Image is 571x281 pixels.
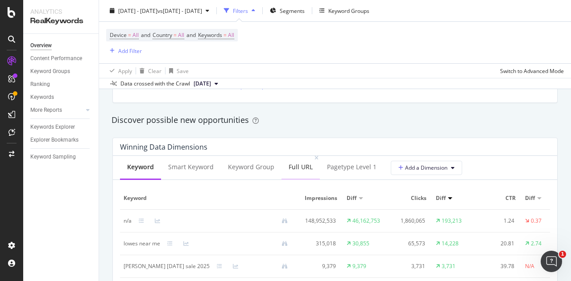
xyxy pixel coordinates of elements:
[30,80,92,89] a: Ranking
[141,31,150,39] span: and
[157,7,202,14] span: vs [DATE] - [DATE]
[302,262,336,270] div: 9,379
[30,41,52,50] div: Overview
[153,31,172,39] span: Country
[198,31,222,39] span: Keywords
[120,80,190,88] div: Data crossed with the Crawl
[391,217,425,225] div: 1,860,065
[442,262,455,270] div: 3,731
[166,64,189,78] button: Save
[30,80,50,89] div: Ranking
[30,152,92,162] a: Keyword Sampling
[128,31,131,39] span: =
[30,67,92,76] a: Keyword Groups
[124,240,160,248] div: lowes near me
[480,240,514,248] div: 20.81
[106,4,213,18] button: [DATE] - [DATE]vs[DATE] - [DATE]
[132,29,139,41] span: All
[233,7,248,14] div: Filters
[302,194,337,202] span: Impressions
[168,163,214,171] div: Smart Keyword
[120,143,207,151] div: Winning Data Dimensions
[30,135,79,145] div: Explorer Bookmarks
[531,217,542,225] div: 0.37
[112,114,559,126] div: Discover possible new opportunities
[190,78,222,89] button: [DATE]
[30,93,92,102] a: Keywords
[124,262,210,270] div: lowe's labor day sale 2025
[480,194,516,202] span: CTR
[118,47,142,54] div: Add Filter
[327,163,377,171] div: pagetype Level 1
[442,217,462,225] div: 193,213
[289,163,313,171] div: Full URL
[352,240,369,248] div: 30,855
[30,41,92,50] a: Overview
[500,67,564,74] div: Switch to Advanced Mode
[30,67,70,76] div: Keyword Groups
[391,194,426,202] span: Clicks
[124,194,293,202] span: Keyword
[30,106,83,115] a: More Reports
[118,7,157,14] span: [DATE] - [DATE]
[525,262,534,270] div: N/A
[174,31,177,39] span: =
[194,80,211,88] span: 2025 Aug. 16th
[541,251,562,272] iframe: Intercom live chat
[328,7,369,14] div: Keyword Groups
[436,194,446,202] span: Diff
[398,164,447,171] span: Add a Dimension
[442,240,459,248] div: 14,228
[480,217,514,225] div: 1.24
[106,45,142,56] button: Add Filter
[280,7,305,14] span: Segments
[106,64,132,78] button: Apply
[30,54,92,63] a: Content Performance
[352,217,380,225] div: 46,162,753
[391,240,425,248] div: 65,573
[559,251,566,258] span: 1
[178,29,184,41] span: All
[136,64,161,78] button: Clear
[391,161,462,175] button: Add a Dimension
[302,240,336,248] div: 315,018
[118,67,132,74] div: Apply
[223,31,227,39] span: =
[127,163,154,171] div: Keyword
[480,262,514,270] div: 39.78
[352,262,366,270] div: 9,379
[30,54,82,63] div: Content Performance
[228,163,274,171] div: Keyword Group
[347,194,356,202] span: Diff
[30,16,91,26] div: RealKeywords
[30,122,92,132] a: Keywords Explorer
[525,194,535,202] span: Diff
[30,122,75,132] div: Keywords Explorer
[124,217,132,225] div: n/a
[177,67,189,74] div: Save
[30,7,91,16] div: Analytics
[531,240,542,248] div: 2.74
[228,29,234,41] span: All
[30,93,54,102] div: Keywords
[30,152,76,162] div: Keyword Sampling
[316,4,373,18] button: Keyword Groups
[148,67,161,74] div: Clear
[186,31,196,39] span: and
[30,135,92,145] a: Explorer Bookmarks
[110,31,127,39] span: Device
[391,262,425,270] div: 3,731
[497,64,564,78] button: Switch to Advanced Mode
[266,4,308,18] button: Segments
[30,106,62,115] div: More Reports
[302,217,336,225] div: 148,952,533
[220,4,259,18] button: Filters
